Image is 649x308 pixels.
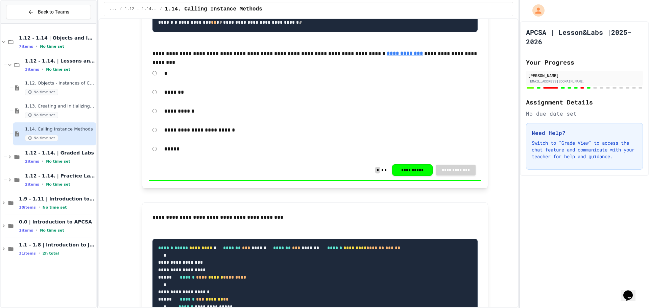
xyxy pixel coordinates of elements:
[42,67,43,72] span: •
[46,159,70,164] span: No time set
[110,6,117,12] span: ...
[42,182,43,187] span: •
[526,27,643,46] h1: APCSA | Lesson&Labs |2025-2026
[46,67,70,72] span: No time set
[19,228,33,233] span: 1 items
[42,159,43,164] span: •
[160,6,162,12] span: /
[43,205,67,210] span: No time set
[25,58,95,64] span: 1.12 - 1.14. | Lessons and Notes
[19,242,95,248] span: 1.1 - 1.8 | Introduction to Java
[532,129,637,137] h3: Need Help?
[25,89,58,95] span: No time set
[532,140,637,160] p: Switch to "Grade View" to access the chat feature and communicate with your teacher for help and ...
[19,44,33,49] span: 7 items
[25,159,39,164] span: 2 items
[25,126,95,132] span: 1.14. Calling Instance Methods
[526,110,643,118] div: No due date set
[36,228,37,233] span: •
[25,67,39,72] span: 3 items
[38,8,69,16] span: Back to Teams
[19,35,95,41] span: 1.12 - 1.14 | Objects and Instances of Classes
[19,251,36,256] span: 31 items
[19,219,95,225] span: 0.0 | Introduction to APCSA
[25,103,95,109] span: 1.13. Creating and Initializing Objects: Constructors
[25,112,58,118] span: No time set
[40,228,64,233] span: No time set
[25,173,95,179] span: 1.12 - 1.14. | Practice Labs
[25,80,95,86] span: 1.12. Objects - Instances of Classes
[19,196,95,202] span: 1.9 - 1.11 | Introduction to Methods
[25,135,58,141] span: No time set
[36,44,37,49] span: •
[526,97,643,107] h2: Assignment Details
[25,150,95,156] span: 1.12 - 1.14. | Graded Labs
[125,6,157,12] span: 1.12 - 1.14. | Lessons and Notes
[119,6,122,12] span: /
[39,205,40,210] span: •
[528,79,641,84] div: [EMAIL_ADDRESS][DOMAIN_NAME]
[621,281,642,301] iframe: chat widget
[39,251,40,256] span: •
[46,182,70,187] span: No time set
[525,3,546,18] div: My Account
[25,182,39,187] span: 2 items
[40,44,64,49] span: No time set
[19,205,36,210] span: 10 items
[43,251,59,256] span: 2h total
[528,72,641,78] div: [PERSON_NAME]
[165,5,262,13] span: 1.14. Calling Instance Methods
[526,57,643,67] h2: Your Progress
